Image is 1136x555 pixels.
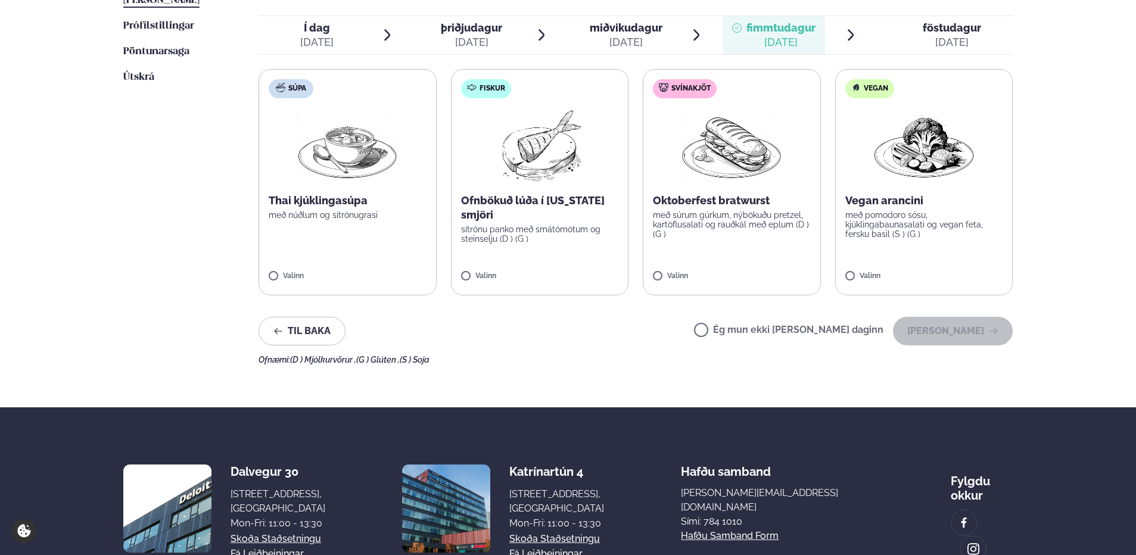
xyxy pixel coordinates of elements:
a: Skoða staðsetningu [231,532,321,546]
div: Dalvegur 30 [231,464,325,479]
span: fimmtudagur [746,21,816,34]
div: [STREET_ADDRESS], [GEOGRAPHIC_DATA] [509,487,604,516]
p: með pomodoro sósu, kjúklingabaunasalati og vegan feta, fersku basil (S ) (G ) [845,210,1003,239]
span: Svínakjöt [671,84,711,93]
a: Pöntunarsaga [123,45,189,59]
a: Útskrá [123,70,154,85]
img: fish.svg [467,83,477,92]
span: föstudagur [923,21,981,34]
span: Í dag [300,21,334,35]
div: [DATE] [746,35,816,49]
span: miðvikudagur [590,21,662,34]
span: Útskrá [123,72,154,82]
p: með núðlum og sítrónugrasi [269,210,427,220]
a: [PERSON_NAME][EMAIL_ADDRESS][DOMAIN_NAME] [681,486,874,515]
span: Súpa [288,84,306,93]
a: Cookie settings [12,519,36,543]
div: [STREET_ADDRESS], [GEOGRAPHIC_DATA] [231,487,325,516]
span: þriðjudagur [441,21,502,34]
img: image alt [402,464,490,553]
img: Vegan.png [872,108,976,184]
img: Vegan.svg [851,83,861,92]
button: [PERSON_NAME] [893,317,1013,345]
span: (D ) Mjólkurvörur , [290,355,356,364]
p: Oktoberfest bratwurst [653,194,811,208]
img: soup.svg [276,83,285,92]
p: Vegan arancini [845,194,1003,208]
img: Soup.png [295,108,400,184]
div: Katrínartún 4 [509,464,604,479]
div: Ofnæmi: [259,355,1013,364]
p: með súrum gúrkum, nýbökuðu pretzel, kartöflusalati og rauðkál með eplum (D ) (G ) [653,210,811,239]
span: (S ) Soja [400,355,429,364]
p: sítrónu panko með smátómötum og steinselju (D ) (G ) [461,225,619,244]
span: Vegan [864,84,888,93]
span: Hafðu samband [681,455,771,479]
p: Thai kjúklingasúpa [269,194,427,208]
img: Panini.png [679,108,784,184]
div: Fylgdu okkur [951,464,1013,503]
a: Hafðu samband form [681,529,779,543]
button: Til baka [259,317,346,345]
img: Fish.png [487,108,592,184]
div: Mon-Fri: 11:00 - 13:30 [509,516,604,531]
a: Prófílstillingar [123,19,194,33]
span: Pöntunarsaga [123,46,189,57]
span: Prófílstillingar [123,21,194,31]
img: pork.svg [659,83,668,92]
a: Skoða staðsetningu [509,532,600,546]
div: [DATE] [441,35,502,49]
div: [DATE] [923,35,981,49]
div: Mon-Fri: 11:00 - 13:30 [231,516,325,531]
span: (G ) Glúten , [356,355,400,364]
a: image alt [951,510,976,535]
span: Fiskur [480,84,505,93]
div: [DATE] [590,35,662,49]
img: image alt [957,516,970,530]
div: [DATE] [300,35,334,49]
p: Ofnbökuð lúða í [US_STATE] smjöri [461,194,619,222]
img: image alt [123,464,211,553]
p: Sími: 784 1010 [681,515,874,529]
